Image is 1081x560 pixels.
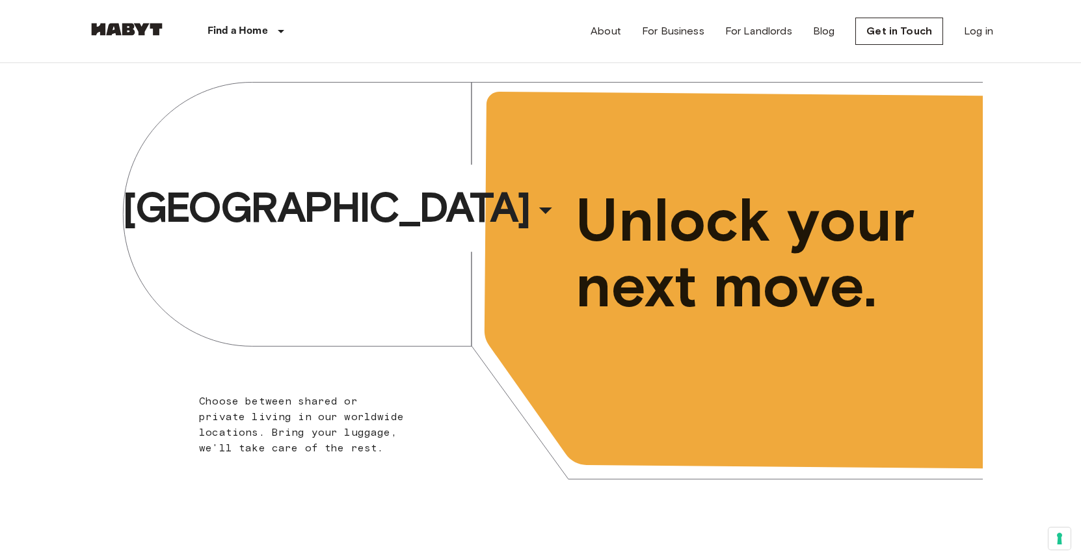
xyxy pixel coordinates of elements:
[642,23,704,39] a: For Business
[122,181,529,233] span: [GEOGRAPHIC_DATA]
[576,187,929,319] span: Unlock your next move.
[1048,527,1071,550] button: Your consent preferences for tracking technologies
[855,18,943,45] a: Get in Touch
[813,23,835,39] a: Blog
[964,23,993,39] a: Log in
[591,23,621,39] a: About
[725,23,792,39] a: For Landlords
[199,395,404,454] span: Choose between shared or private living in our worldwide locations. Bring your luggage, we'll tak...
[207,23,268,39] p: Find a Home
[117,178,566,237] button: [GEOGRAPHIC_DATA]
[88,23,166,36] img: Habyt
